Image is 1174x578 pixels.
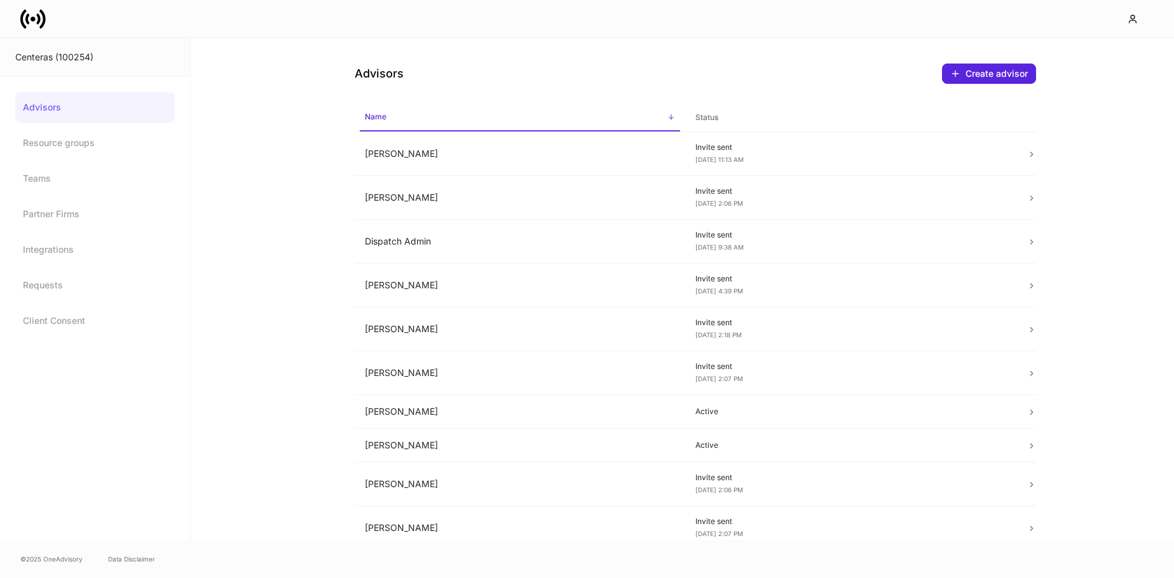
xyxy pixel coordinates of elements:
a: Client Consent [15,306,175,336]
div: Create advisor [950,69,1028,79]
span: © 2025 OneAdvisory [20,554,83,564]
p: Invite sent [695,516,1006,527]
button: Create advisor [942,64,1036,84]
p: Invite sent [695,473,1006,483]
p: Invite sent [695,361,1006,372]
span: [DATE] 2:18 PM [695,331,742,339]
p: Invite sent [695,274,1006,284]
p: Active [695,440,1006,450]
h6: Status [695,111,718,123]
span: [DATE] 9:38 AM [695,243,744,251]
h6: Name [365,111,386,123]
td: [PERSON_NAME] [355,395,686,429]
a: Data Disclaimer [108,554,155,564]
td: [PERSON_NAME] [355,351,686,395]
p: Invite sent [695,318,1006,328]
span: [DATE] 11:13 AM [695,156,744,163]
a: Resource groups [15,128,175,158]
a: Advisors [15,92,175,123]
a: Integrations [15,234,175,265]
td: [PERSON_NAME] [355,264,686,307]
td: [PERSON_NAME] [355,506,686,550]
span: [DATE] 2:07 PM [695,530,743,537]
a: Teams [15,163,175,194]
span: [DATE] 2:06 PM [695,486,743,494]
td: [PERSON_NAME] [355,429,686,462]
p: Active [695,407,1006,417]
span: [DATE] 2:06 PM [695,199,743,207]
td: [PERSON_NAME] [355,132,686,176]
span: Name [360,104,681,131]
span: [DATE] 2:07 PM [695,375,743,382]
p: Invite sent [695,230,1006,240]
td: [PERSON_NAME] [355,307,686,351]
td: [PERSON_NAME] [355,462,686,506]
span: [DATE] 4:39 PM [695,287,743,295]
div: Centeras (100254) [15,51,175,64]
a: Partner Firms [15,199,175,229]
h4: Advisors [355,66,404,81]
span: Status [690,105,1011,131]
p: Invite sent [695,186,1006,196]
td: Dispatch Admin [355,220,686,264]
td: [PERSON_NAME] [355,176,686,220]
p: Invite sent [695,142,1006,152]
a: Requests [15,270,175,300]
